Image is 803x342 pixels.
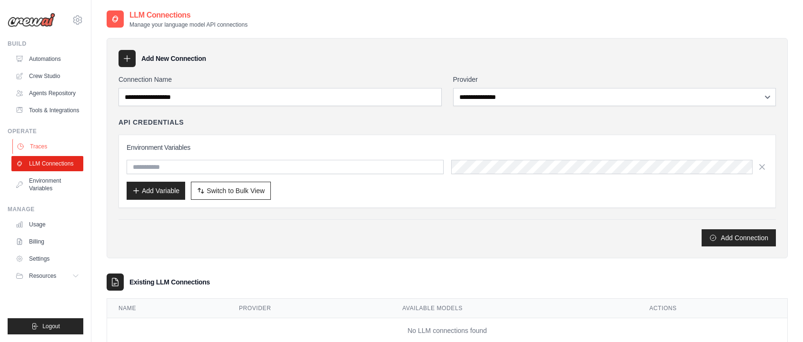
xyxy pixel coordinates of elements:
[191,182,271,200] button: Switch to Bulk View
[638,299,787,318] th: Actions
[127,143,768,152] h3: Environment Variables
[228,299,391,318] th: Provider
[11,68,83,84] a: Crew Studio
[11,103,83,118] a: Tools & Integrations
[119,117,184,127] h4: API Credentials
[8,205,83,213] div: Manage
[29,272,56,280] span: Resources
[119,75,442,84] label: Connection Name
[8,13,55,27] img: Logo
[702,229,776,246] button: Add Connection
[42,322,60,330] span: Logout
[129,21,248,29] p: Manage your language model API connections
[11,251,83,266] a: Settings
[11,173,83,196] a: Environment Variables
[11,217,83,232] a: Usage
[8,127,83,135] div: Operate
[107,299,228,318] th: Name
[11,86,83,101] a: Agents Repository
[11,234,83,249] a: Billing
[127,182,185,200] button: Add Variable
[8,318,83,334] button: Logout
[11,268,83,283] button: Resources
[391,299,638,318] th: Available Models
[11,51,83,67] a: Automations
[453,75,776,84] label: Provider
[8,40,83,48] div: Build
[207,186,265,195] span: Switch to Bulk View
[141,54,206,63] h3: Add New Connection
[11,156,83,171] a: LLM Connections
[129,10,248,21] h2: LLM Connections
[12,139,84,154] a: Traces
[129,277,210,287] h3: Existing LLM Connections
